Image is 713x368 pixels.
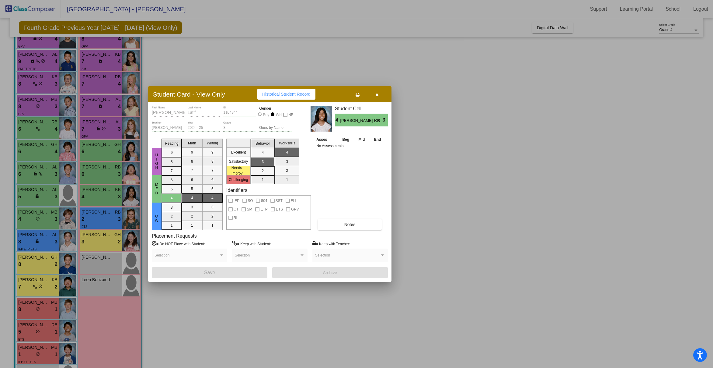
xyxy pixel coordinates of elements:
[223,111,256,115] input: Enter ID
[257,89,315,100] button: Historical Student Record
[152,267,267,278] button: Save
[234,206,239,213] span: GT
[152,241,205,247] label: = Do NOT Place with Student:
[262,92,311,97] span: Historical Student Record
[234,214,237,221] span: RI
[291,206,299,213] span: GPV
[223,126,256,130] input: grade
[323,270,337,275] span: Archive
[354,136,370,143] th: Mid
[259,126,292,130] input: goes by name
[152,126,185,130] input: teacher
[152,233,197,239] label: Placement Requests
[248,197,253,204] span: SO
[154,182,159,195] span: Med
[383,116,388,124] span: 3
[344,222,356,227] span: Notes
[260,206,267,213] span: ETP
[154,210,159,223] span: Low
[369,136,386,143] th: End
[204,270,215,275] span: Save
[259,106,292,111] mat-label: Gender
[335,116,340,124] span: 4
[340,118,374,124] span: [PERSON_NAME]
[232,241,271,247] label: = Keep with Student:
[315,136,338,143] th: Asses
[263,112,270,118] div: Boy
[261,197,267,204] span: 504
[374,118,383,124] span: KB
[234,197,239,204] span: IEP
[247,206,252,213] span: SM
[291,197,297,204] span: ELL
[276,206,283,213] span: ETS
[188,126,221,130] input: year
[226,187,247,193] label: Identifiers
[318,219,382,230] button: Notes
[335,106,388,111] h3: Student Cell
[338,136,354,143] th: Beg
[153,90,225,98] h3: Student Card - View Only
[276,197,283,204] span: SST
[315,143,386,149] td: No Assessments
[154,153,159,170] span: HIgh
[312,241,350,247] label: = Keep with Teacher:
[272,267,388,278] button: Archive
[276,112,282,118] div: Girl
[288,111,294,119] span: NB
